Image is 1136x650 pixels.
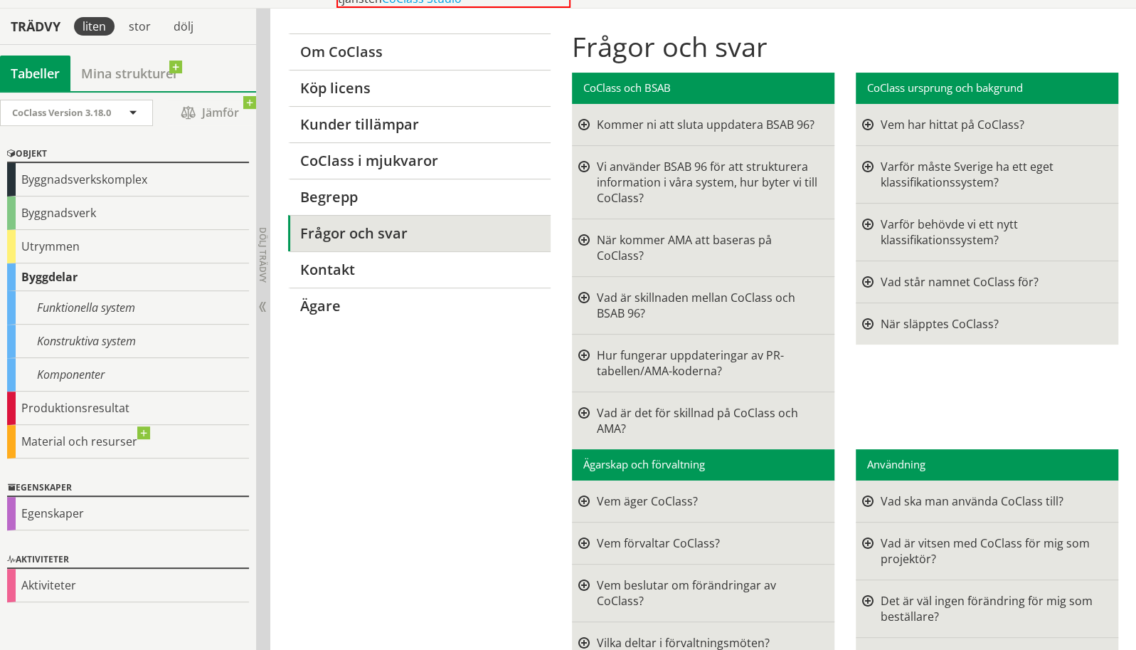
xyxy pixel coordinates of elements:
[7,263,249,291] div: Byggdelar
[288,251,551,288] a: Kontakt
[881,117,1104,132] div: Vem har hittat på CoClass?
[856,449,1119,481] div: Användning
[12,106,111,119] span: CoClass Version 3.18.0
[7,358,249,392] div: Komponenter
[881,216,1104,248] div: Varför behövde vi ett nytt klassifikationssystem?
[167,100,253,125] span: Jämför
[74,17,115,36] div: liten
[572,31,1119,62] h1: Frågor och svar
[7,146,249,163] div: Objekt
[7,392,249,425] div: Produktionsresultat
[3,19,68,34] div: Trädvy
[881,493,1104,509] div: Vad ska man använda CoClass till?
[881,535,1104,567] div: Vad är vitsen med CoClass för mig som projektör?
[881,274,1104,290] div: Vad står namnet CoClass för?
[856,73,1119,104] div: CoClass ursprung och bakgrund
[288,142,551,179] a: CoClass i mjukvaror
[7,552,249,569] div: Aktiviteter
[7,325,249,358] div: Konstruktiva system
[288,106,551,142] a: Kunder tillämpar
[597,159,820,206] div: Vi använder BSAB 96 för att strukturera information i våra system, hur byter vi till CoClass?
[7,569,249,602] div: Aktiviteter
[597,117,820,132] div: Kommer ni att sluta uppdatera BSAB 96?
[70,56,189,91] a: Mina strukturer
[597,535,820,551] div: Vem förvaltar CoClass?
[288,70,551,106] a: Köp licens
[288,215,551,251] a: Frågor och svar
[597,290,820,321] div: Vad är skillnaden mellan CoClass och BSAB 96?
[881,593,1104,624] div: Det är väl ingen förändring för mig som beställare?
[7,163,249,196] div: Byggnadsverkskomplex
[597,347,820,379] div: Hur fungerar uppdateringar av PR-tabellen/AMA-koderna?
[572,449,835,481] div: Ägarskap och förvaltning
[7,291,249,325] div: Funktionella system
[165,17,202,36] div: dölj
[120,17,159,36] div: stor
[7,480,249,497] div: Egenskaper
[288,33,551,70] a: Om CoClass
[597,405,820,436] div: Vad är det för skillnad på CoClass och AMA?
[7,497,249,530] div: Egenskaper
[881,159,1104,190] div: Varför måste Sverige ha ett eget klassifikationssystem?
[7,230,249,263] div: Utrymmen
[7,196,249,230] div: Byggnadsverk
[288,179,551,215] a: Begrepp
[881,316,1104,332] div: När släpptes CoClass?
[597,493,820,509] div: Vem äger CoClass?
[7,425,249,458] div: Material och resurser
[257,227,269,283] span: Dölj trädvy
[572,73,835,104] div: CoClass och BSAB
[597,232,820,263] div: När kommer AMA att baseras på CoClass?
[288,288,551,324] a: Ägare
[597,577,820,609] div: Vem beslutar om förändringar av CoClass?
